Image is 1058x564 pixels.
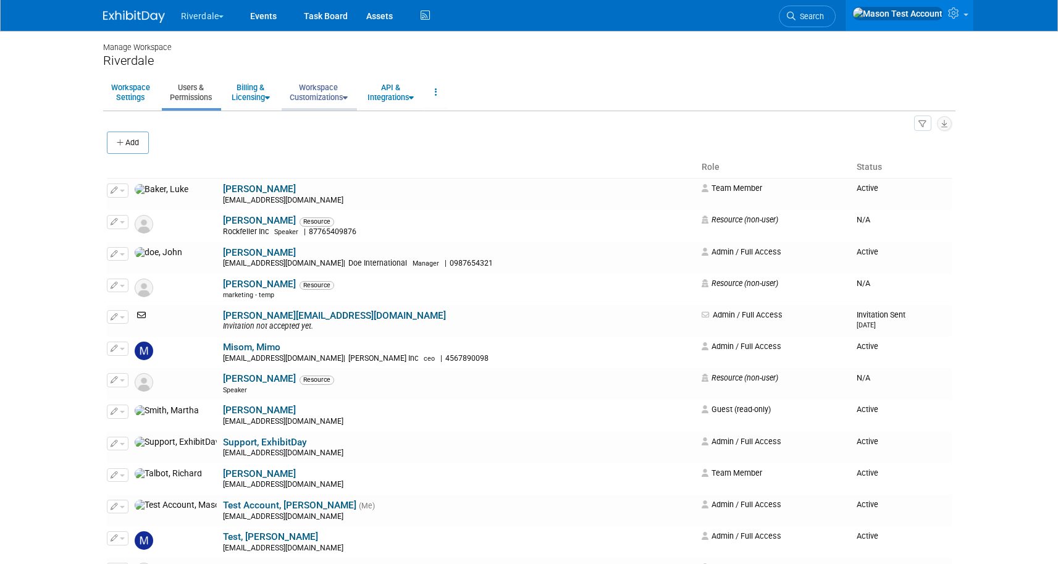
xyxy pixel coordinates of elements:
[702,405,771,414] span: Guest (read-only)
[223,468,296,479] a: [PERSON_NAME]
[447,259,497,267] span: 0987654321
[274,228,298,236] span: Speaker
[223,480,694,490] div: [EMAIL_ADDRESS][DOMAIN_NAME]
[702,531,781,541] span: Admin / Full Access
[135,342,153,360] img: Misom, Mimo
[857,468,878,478] span: Active
[359,502,375,510] span: (Me)
[224,77,278,107] a: Billing &Licensing
[223,544,694,553] div: [EMAIL_ADDRESS][DOMAIN_NAME]
[857,321,876,329] small: [DATE]
[304,227,306,236] span: |
[135,215,153,234] img: Resource
[223,322,694,332] div: Invitation not accepted yet.
[223,417,694,427] div: [EMAIL_ADDRESS][DOMAIN_NAME]
[779,6,836,27] a: Search
[135,247,182,258] img: doe, John
[162,77,220,107] a: Users &Permissions
[223,259,694,269] div: [EMAIL_ADDRESS][DOMAIN_NAME]
[135,184,188,195] img: Baker, Luke
[702,437,781,446] span: Admin / Full Access
[223,373,296,384] a: [PERSON_NAME]
[702,183,762,193] span: Team Member
[702,468,762,478] span: Team Member
[702,310,783,319] span: Admin / Full Access
[857,373,870,382] span: N/A
[424,355,435,363] span: ceo
[135,437,217,448] img: Support, ExhibitDay
[796,12,824,21] span: Search
[702,500,781,509] span: Admin / Full Access
[282,77,356,107] a: WorkspaceCustomizations
[135,468,202,479] img: Talbot, Richard
[857,405,878,414] span: Active
[135,405,199,416] img: Smith, Martha
[440,354,442,363] span: |
[345,354,422,363] span: [PERSON_NAME] Inc
[857,342,878,351] span: Active
[223,279,296,290] a: [PERSON_NAME]
[103,11,165,23] img: ExhibitDay
[413,259,439,267] span: Manager
[343,259,345,267] span: |
[223,448,694,458] div: [EMAIL_ADDRESS][DOMAIN_NAME]
[223,342,280,353] a: Misom, Mimo
[702,373,778,382] span: Resource (non-user)
[223,227,272,236] span: Rockfeller Inc
[852,7,943,20] img: Mason Test Account
[223,183,296,195] a: [PERSON_NAME]
[300,217,334,226] span: Resource
[445,259,447,267] span: |
[223,531,318,542] a: Test, [PERSON_NAME]
[442,354,492,363] span: 4567890098
[306,227,360,236] span: 87765409876
[359,77,422,107] a: API &Integrations
[103,77,158,107] a: WorkspaceSettings
[857,247,878,256] span: Active
[223,354,694,364] div: [EMAIL_ADDRESS][DOMAIN_NAME]
[702,215,778,224] span: Resource (non-user)
[343,354,345,363] span: |
[702,279,778,288] span: Resource (non-user)
[223,500,356,511] a: Test Account, [PERSON_NAME]
[223,310,446,321] a: [PERSON_NAME][EMAIL_ADDRESS][DOMAIN_NAME]
[223,215,296,226] a: [PERSON_NAME]
[223,196,694,206] div: [EMAIL_ADDRESS][DOMAIN_NAME]
[345,259,411,267] span: Doe International
[223,291,274,299] span: marketing - temp
[857,531,878,541] span: Active
[223,247,296,258] a: [PERSON_NAME]
[857,183,878,193] span: Active
[103,53,955,69] div: Riverdale
[135,373,153,392] img: Resource
[223,386,247,394] span: Speaker
[857,500,878,509] span: Active
[857,437,878,446] span: Active
[852,157,952,178] th: Status
[103,31,955,53] div: Manage Workspace
[223,437,307,448] a: Support, ExhibitDay
[135,279,153,297] img: Resource
[702,247,781,256] span: Admin / Full Access
[857,215,870,224] span: N/A
[702,342,781,351] span: Admin / Full Access
[857,310,905,329] span: Invitation Sent
[223,512,694,522] div: [EMAIL_ADDRESS][DOMAIN_NAME]
[135,531,153,550] img: Test, Mason
[107,132,149,154] button: Add
[857,279,870,288] span: N/A
[223,405,296,416] a: [PERSON_NAME]
[300,281,334,290] span: Resource
[697,157,852,178] th: Role
[300,376,334,384] span: Resource
[135,500,217,511] img: Test Account, Mason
